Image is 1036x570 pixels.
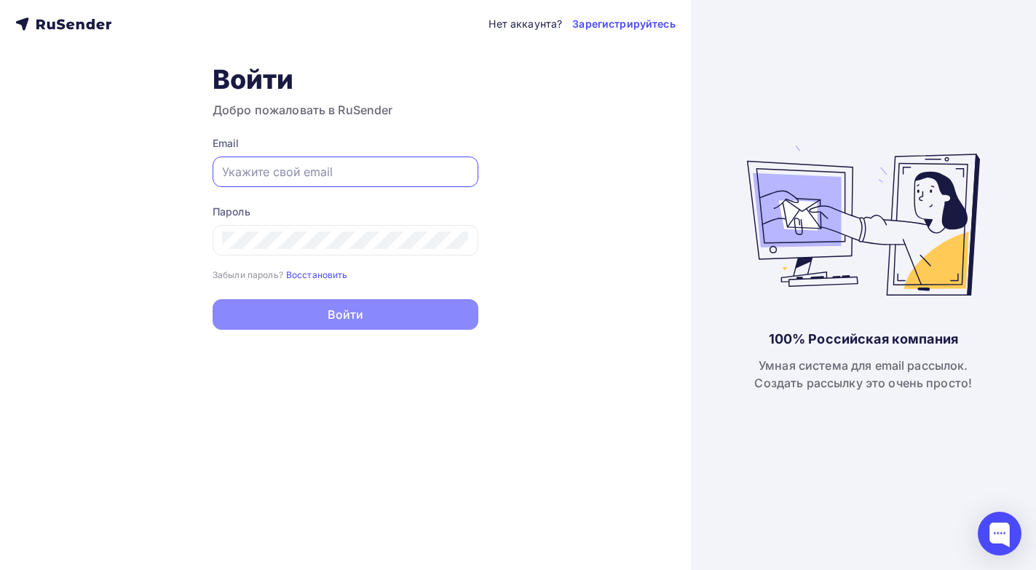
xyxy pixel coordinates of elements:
[213,299,478,330] button: Войти
[572,17,675,31] a: Зарегистрируйтесь
[213,269,283,280] small: Забыли пароль?
[754,357,972,392] div: Умная система для email рассылок. Создать рассылку это очень просто!
[213,101,478,119] h3: Добро пожаловать в RuSender
[286,269,348,280] small: Восстановить
[489,17,562,31] div: Нет аккаунта?
[769,330,958,348] div: 100% Российская компания
[222,163,469,181] input: Укажите свой email
[213,63,478,95] h1: Войти
[213,205,478,219] div: Пароль
[213,136,478,151] div: Email
[286,268,348,280] a: Восстановить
